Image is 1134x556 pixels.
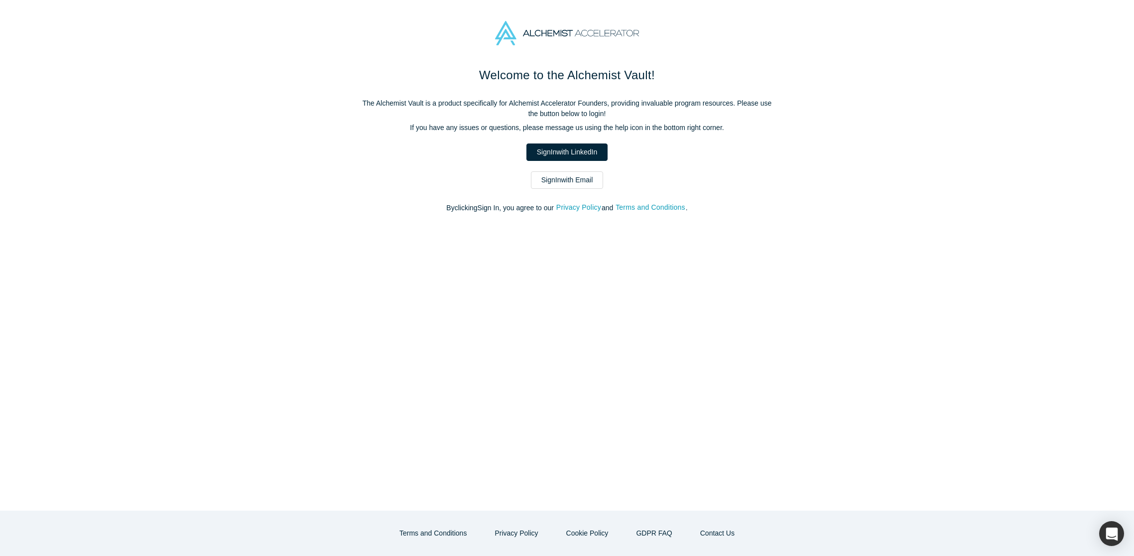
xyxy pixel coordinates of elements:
[690,525,745,542] a: Contact Us
[358,98,776,119] p: The Alchemist Vault is a product specifically for Alchemist Accelerator Founders, providing inval...
[358,66,776,84] h1: Welcome to the Alchemist Vault!
[389,525,477,542] button: Terms and Conditions
[556,202,602,213] button: Privacy Policy
[358,123,776,133] p: If you have any issues or questions, please message us using the help icon in the bottom right co...
[358,203,776,213] p: By clicking Sign In , you agree to our and .
[531,171,604,189] a: SignInwith Email
[495,21,638,45] img: Alchemist Accelerator Logo
[484,525,548,542] button: Privacy Policy
[626,525,682,542] a: GDPR FAQ
[615,202,686,213] button: Terms and Conditions
[526,143,608,161] a: SignInwith LinkedIn
[556,525,619,542] button: Cookie Policy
